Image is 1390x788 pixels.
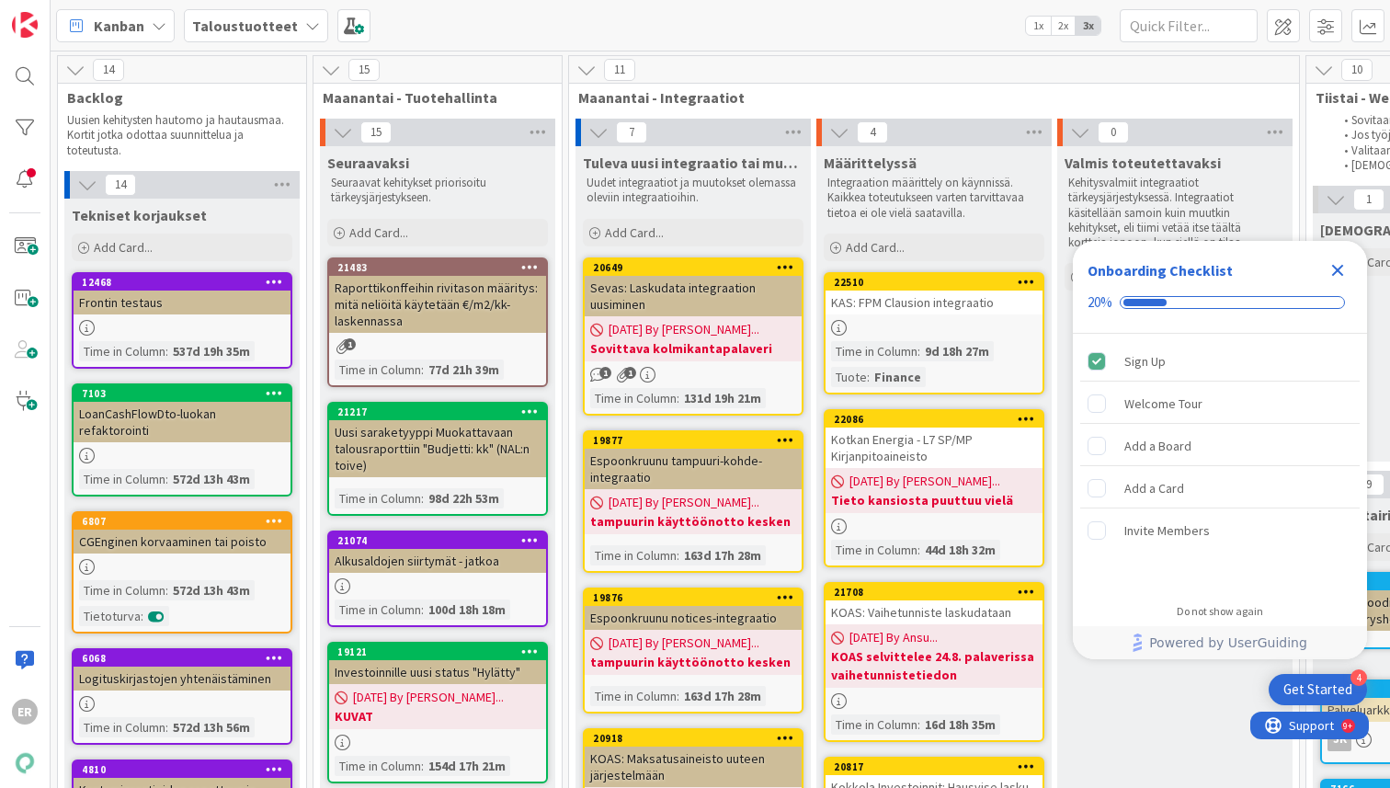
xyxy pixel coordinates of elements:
[72,511,292,634] a: 6807CGEnginen korvaaminen tai poistoTime in Column:572d 13h 43mTietoturva:
[1353,474,1384,496] span: 9
[79,580,165,600] div: Time in Column
[585,606,802,630] div: Espoonkruunu notices-integraatio
[624,367,636,379] span: 1
[834,760,1042,773] div: 20817
[327,531,548,627] a: 21074Alkusaldojen siirtymät - jatkoaTime in Column:100d 18h 18m
[1353,188,1384,211] span: 1
[329,644,546,660] div: 19121
[826,759,1042,775] div: 20817
[593,732,802,745] div: 20918
[585,449,802,489] div: Espoonkruunu tampuuri-kohde-integraatio
[105,174,136,196] span: 14
[578,88,1276,107] span: Maanantai - Integraatiot
[831,714,917,735] div: Time in Column
[1124,435,1191,457] div: Add a Board
[72,648,292,745] a: 6068Logituskirjastojen yhtenäistäminenTime in Column:572d 13h 56m
[327,154,409,172] span: Seuraavaksi
[599,367,611,379] span: 1
[834,276,1042,289] div: 22510
[74,513,291,530] div: 6807
[323,88,539,107] span: Maanantai - Tuotehallinta
[79,717,165,737] div: Time in Column
[593,591,802,604] div: 19876
[12,750,38,776] img: avatar
[1269,674,1367,705] div: Open Get Started checklist, remaining modules: 4
[329,644,546,684] div: 19121Investoinnille uusi status "Hylätty"
[165,717,168,737] span: :
[1073,241,1367,659] div: Checklist Container
[1073,334,1367,592] div: Checklist items
[585,589,802,630] div: 19876Espoonkruunu notices-integraatio
[421,756,424,776] span: :
[39,3,84,25] span: Support
[1124,393,1202,415] div: Welcome Tour
[93,7,102,22] div: 9+
[585,747,802,787] div: KOAS: Maksatusaineisto uuteen järjestelmään
[1051,17,1076,35] span: 2x
[585,432,802,489] div: 19877Espoonkruunu tampuuri-kohde-integraatio
[826,274,1042,314] div: 22510KAS: FPM Clausion integraatio
[826,291,1042,314] div: KAS: FPM Clausion integraatio
[67,88,283,107] span: Backlog
[1082,626,1358,659] a: Powered by UserGuiding
[1327,727,1351,751] div: JK
[1088,259,1233,281] div: Onboarding Checklist
[329,259,546,276] div: 21483
[583,257,803,416] a: 20649Sevas: Laskudata integraation uusiminen[DATE] By [PERSON_NAME]...Sovittava kolmikantapalaver...
[1080,468,1360,508] div: Add a Card is incomplete.
[679,388,766,408] div: 131d 19h 21m
[74,761,291,778] div: 4810
[79,469,165,489] div: Time in Column
[349,224,408,241] span: Add Card...
[1065,154,1221,172] span: Valmis toteutettavaksi
[1124,350,1166,372] div: Sign Up
[1149,632,1307,654] span: Powered by UserGuiding
[344,338,356,350] span: 1
[327,257,548,387] a: 21483Raporttikonffeihin rivitason määritys: mitä neliöitä käytetään €/m2/kk-laskennassaTime in Co...
[585,432,802,449] div: 19877
[74,667,291,691] div: Logituskirjastojen yhtenäistäminen
[834,586,1042,599] div: 21708
[329,404,546,420] div: 21217
[79,606,141,626] div: Tietoturva
[831,367,867,387] div: Tuote
[609,634,759,653] span: [DATE] By [PERSON_NAME]...
[593,434,802,447] div: 19877
[329,259,546,333] div: 21483Raporttikonffeihin rivitason määritys: mitä neliöitä käytetään €/m2/kk-laskennassa
[920,341,994,361] div: 9d 18h 27m
[421,600,424,620] span: :
[831,540,917,560] div: Time in Column
[337,645,546,658] div: 19121
[616,121,647,143] span: 7
[82,276,291,289] div: 12468
[826,411,1042,468] div: 22086Kotkan Energia - L7 SP/MP Kirjanpitoaineisto
[67,113,284,158] p: Uusien kehitysten hautomo ja hautausmaa. Kortit jotka odottaa suunnittelua ja toteutusta.
[360,121,392,143] span: 15
[583,588,803,714] a: 19876Espoonkruunu notices-integraatio[DATE] By [PERSON_NAME]...tampuurin käyttöönotto keskenTime ...
[590,545,677,565] div: Time in Column
[168,341,255,361] div: 537d 19h 35m
[74,385,291,402] div: 7103
[846,239,905,256] span: Add Card...
[74,291,291,314] div: Frontin testaus
[74,274,291,314] div: 12468Frontin testaus
[74,274,291,291] div: 12468
[74,513,291,554] div: 6807CGEnginen korvaaminen tai poisto
[826,600,1042,624] div: KOAS: Vaihetunniste laskudataan
[585,730,802,747] div: 20918
[831,491,1037,509] b: Tieto kansiosta puuttuu vielä
[677,686,679,706] span: :
[329,660,546,684] div: Investoinnille uusi status "Hylätty"
[72,206,207,224] span: Tekniset korjaukset
[585,276,802,316] div: Sevas: Laskudata integraation uusiminen
[1080,426,1360,466] div: Add a Board is incomplete.
[192,17,298,35] b: Taloustuotteet
[1080,510,1360,551] div: Invite Members is incomplete.
[826,411,1042,428] div: 22086
[168,717,255,737] div: 572d 13h 56m
[1088,294,1352,311] div: Checklist progress: 20%
[609,493,759,512] span: [DATE] By [PERSON_NAME]...
[1080,383,1360,424] div: Welcome Tour is incomplete.
[329,532,546,573] div: 21074Alkusaldojen siirtymät - jatkoa
[329,420,546,477] div: Uusi saraketyyppi Muokattavaan talousraporttiin "Budjetti: kk" (NAL:n toive)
